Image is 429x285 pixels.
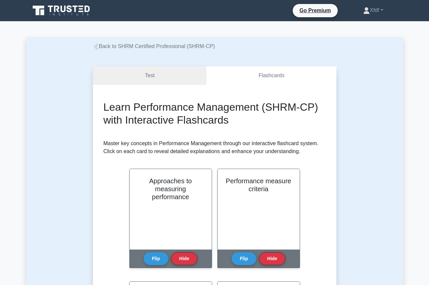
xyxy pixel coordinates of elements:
h2: Learn Performance Management (SHRM-CP) with Interactive Flashcards [104,101,326,126]
a: Back to SHRM Certified Professional (SHRM-CP) [93,43,215,49]
button: Hide [171,252,197,265]
h2: Performance measure criteria [226,177,292,193]
h2: Approaches to measuring performance [138,177,204,201]
a: Go Premium [295,6,335,15]
button: Hide [259,252,285,265]
button: Flip [144,252,168,265]
a: Flashcards [206,66,336,85]
a: Xfdf [347,4,399,17]
button: Flip [232,252,256,265]
a: Test [93,66,207,85]
p: Master key concepts in Performance Management through our interactive flashcard system. Click on ... [104,140,326,155]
